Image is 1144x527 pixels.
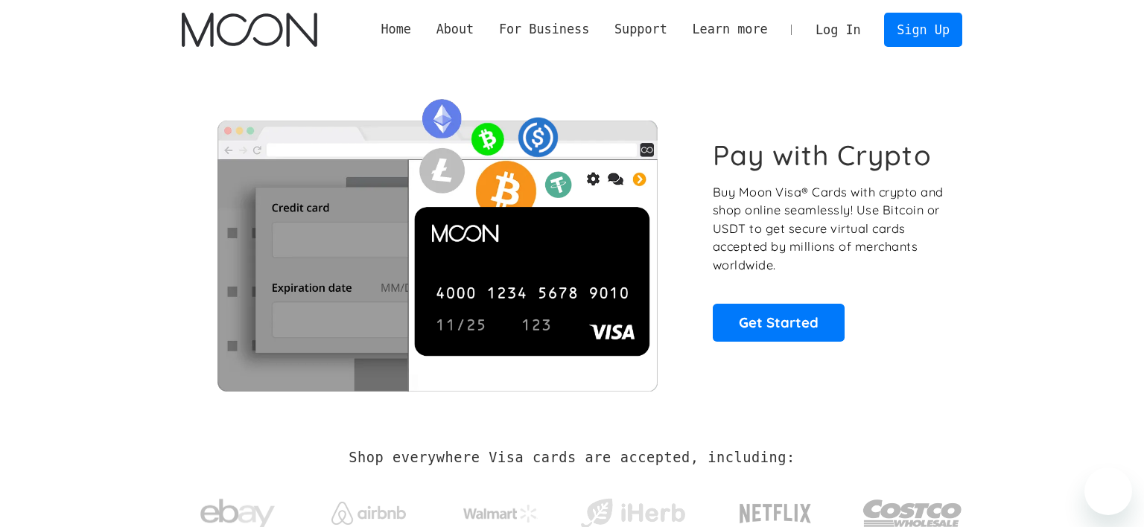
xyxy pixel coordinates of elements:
[713,138,932,172] h1: Pay with Crypto
[1084,467,1132,515] iframe: Button to launch messaging window
[182,13,317,47] img: Moon Logo
[713,183,946,275] p: Buy Moon Visa® Cards with crypto and shop online seamlessly! Use Bitcoin or USDT to get secure vi...
[331,502,406,525] img: Airbnb
[436,20,474,39] div: About
[680,20,781,39] div: Learn more
[803,13,873,46] a: Log In
[499,20,589,39] div: For Business
[713,304,845,341] a: Get Started
[614,20,667,39] div: Support
[884,13,962,46] a: Sign Up
[486,20,602,39] div: For Business
[692,20,767,39] div: Learn more
[463,505,538,523] img: Walmart
[424,20,486,39] div: About
[182,13,317,47] a: home
[602,20,679,39] div: Support
[349,450,795,466] h2: Shop everywhere Visa cards are accepted, including:
[182,89,692,391] img: Moon Cards let you spend your crypto anywhere Visa is accepted.
[369,20,424,39] a: Home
